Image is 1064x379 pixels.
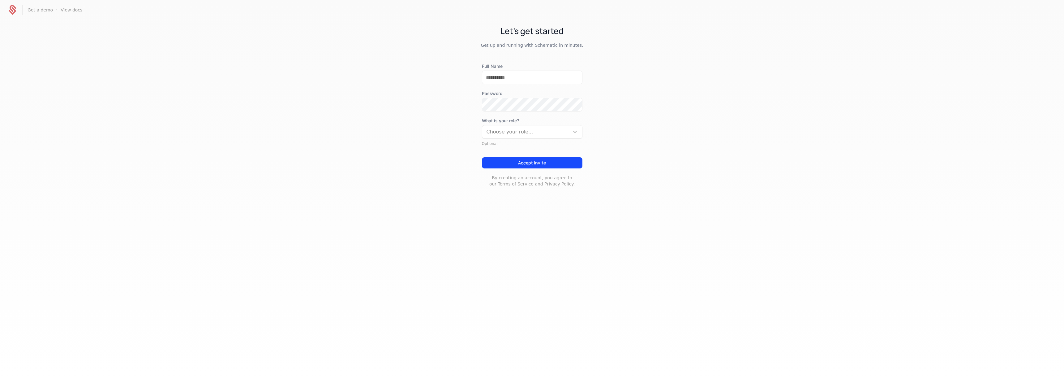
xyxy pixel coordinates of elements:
p: By creating an account, you agree to our and . [482,175,582,187]
a: Terms of Service [498,181,534,186]
button: Accept invite [482,157,582,168]
a: Get a demo [28,8,53,12]
label: Full Name [482,63,582,69]
a: Privacy Policy [544,181,573,186]
a: View docs [61,8,82,12]
div: Optional [482,141,582,146]
span: · [56,6,58,14]
span: What is your role? [482,118,582,124]
label: Password [482,90,582,97]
